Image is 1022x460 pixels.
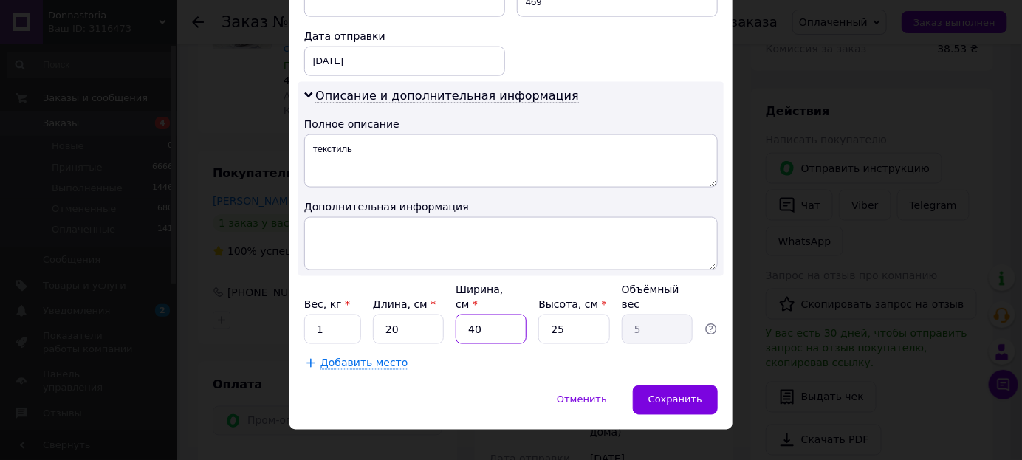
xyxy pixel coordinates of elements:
[538,298,606,310] label: Высота, см
[315,89,579,103] span: Описание и дополнительная информация
[648,394,702,405] span: Сохранить
[304,29,505,44] div: Дата отправки
[320,357,408,370] span: Добавить место
[373,298,436,310] label: Длина, см
[304,117,718,131] div: Полное описание
[304,134,718,188] textarea: текстиль
[304,298,350,310] label: Вес, кг
[557,394,607,405] span: Отменить
[622,282,693,312] div: Объёмный вес
[304,199,718,214] div: Дополнительная информация
[456,284,503,310] label: Ширина, см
